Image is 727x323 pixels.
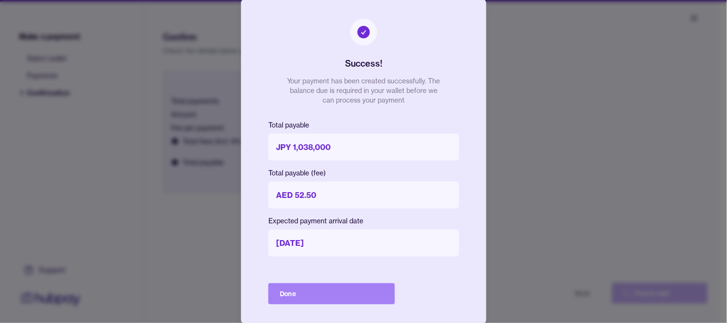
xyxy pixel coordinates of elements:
[268,168,459,178] p: Total payable (fee)
[287,76,440,105] p: Your payment has been created successfully. The balance due is required in your wallet before we ...
[268,230,459,256] p: [DATE]
[268,216,459,226] p: Expected payment arrival date
[268,182,459,208] p: AED 52.50
[268,120,459,130] p: Total payable
[268,283,395,304] button: Done
[268,134,459,161] p: JPY 1,038,000
[345,57,382,70] h2: Success!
